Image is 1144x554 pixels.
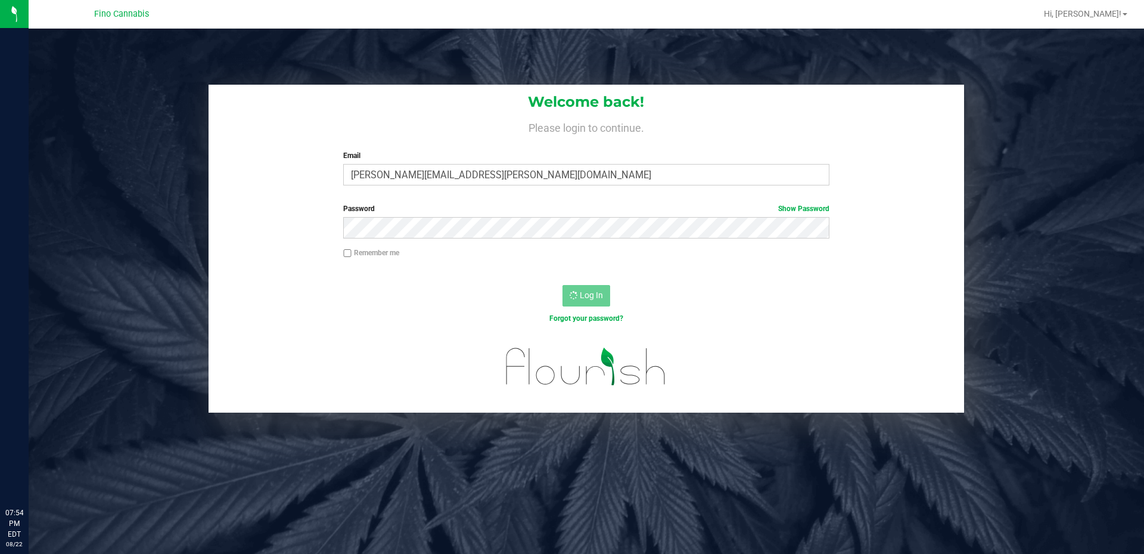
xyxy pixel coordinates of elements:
[94,9,149,19] span: Fino Cannabis
[343,249,352,258] input: Remember me
[580,290,603,300] span: Log In
[343,150,829,161] label: Email
[209,94,964,110] h1: Welcome back!
[1044,9,1121,18] span: Hi, [PERSON_NAME]!
[562,285,610,307] button: Log In
[343,205,375,213] span: Password
[549,314,623,323] a: Forgot your password?
[5,507,23,540] p: 07:54 PM EDT
[5,540,23,549] p: 08/22
[209,119,964,134] h4: Please login to continue.
[343,247,399,258] label: Remember me
[778,205,829,213] a: Show Password
[492,336,680,397] img: flourish_logo.svg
